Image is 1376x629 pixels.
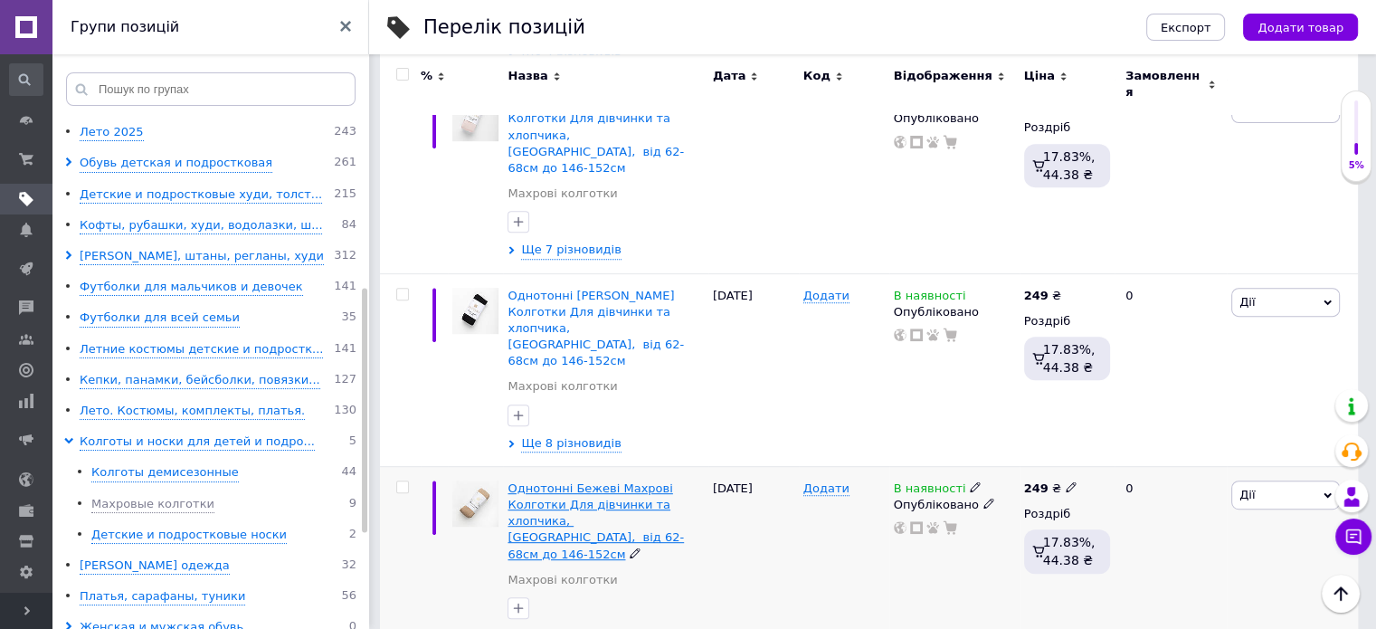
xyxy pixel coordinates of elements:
[91,464,239,481] div: Колготы демисезонные
[894,289,966,308] span: В наявності
[1243,14,1358,41] button: Додати товар
[452,481,498,527] img: Однотонные Бежевые Махровые Колготки Для девочки и мальчика, Украина, от 62-68см до 146-152см
[80,124,144,141] div: Лето 2025
[1024,506,1110,522] div: Роздріб
[334,403,356,420] span: 130
[1125,68,1203,100] span: Замовлення
[80,588,245,605] div: Платья, сарафаны, туники
[1024,119,1110,136] div: Роздріб
[80,279,303,296] div: Футболки для мальчиков и девочек
[521,435,621,453] span: Ще 8 різновидів
[894,481,966,500] span: В наявності
[91,527,287,544] div: Детские и подростковые носки
[1043,342,1096,375] span: 17.83%, 44.38 ₴
[80,403,305,420] div: Лето. Костюмы, комплекты, платья.
[1115,81,1227,273] div: 0
[334,372,356,389] span: 127
[452,94,498,140] img: Однотонные Бежевые Махровые Колготки Для девочки и мальчика, Украина, от 62-68см до 146-152см
[334,248,356,265] span: 312
[894,304,1015,320] div: Опубліковано
[1043,149,1096,182] span: 17.83%, 44.38 ₴
[803,481,849,496] span: Додати
[508,68,547,84] span: Назва
[1024,289,1049,302] b: 249
[1335,519,1371,555] button: Чат з покупцем
[80,310,240,327] div: Футболки для всей семьи
[708,273,799,466] div: [DATE]
[341,464,356,481] span: 44
[334,279,356,296] span: 141
[334,155,356,172] span: 261
[1239,295,1255,309] span: Дії
[341,217,356,234] span: 84
[80,434,315,451] div: Колготы и носки для детей и подро...
[1342,159,1371,172] div: 5%
[708,81,799,273] div: [DATE]
[80,372,320,389] div: Кепки, панамки, бейсболки, повязки...
[508,572,617,588] a: Махрові колготки
[508,481,684,561] a: Однотонні Бежеві Махрові Колготки Для дівчинки та хлопчика, [GEOGRAPHIC_DATA], від 62-68см до 146...
[80,558,230,575] div: [PERSON_NAME] одежда
[341,310,356,327] span: 35
[80,248,324,265] div: [PERSON_NAME], штаны, регланы, худи
[80,217,322,234] div: Кофты, рубашки, худи, водолазки, ш...
[803,289,849,303] span: Додати
[349,496,356,513] span: 9
[1043,535,1096,567] span: 17.83%, 44.38 ₴
[1146,14,1226,41] button: Експорт
[894,68,992,84] span: Відображення
[349,434,356,451] span: 5
[1024,481,1049,495] b: 249
[80,186,322,204] div: Детские и подростковые худи, толст...
[341,588,356,605] span: 56
[349,527,356,544] span: 2
[334,186,356,204] span: 215
[894,110,1015,127] div: Опубліковано
[521,242,621,259] span: Ще 7 різновидів
[508,378,617,395] a: Махрові колготки
[508,289,684,368] a: Однотонні [PERSON_NAME] Колготки Для дівчинки та хлопчика, [GEOGRAPHIC_DATA], від 62-68см до 146-...
[713,68,746,84] span: Дата
[334,124,356,141] span: 243
[508,95,684,175] a: Однотонні Бежеві Махрові Колготки Для дівчинки та хлопчика, [GEOGRAPHIC_DATA], від 62-68см до 146...
[1024,481,1077,497] div: ₴
[334,341,356,358] span: 141
[66,72,356,106] input: Пошук по групах
[1257,21,1343,34] span: Додати товар
[80,341,323,358] div: Летние костюмы детские и подростк...
[1239,488,1255,501] span: Дії
[894,497,1015,513] div: Опубліковано
[341,558,356,575] span: 32
[421,68,432,84] span: %
[423,18,585,37] div: Перелік позицій
[1024,313,1110,329] div: Роздріб
[803,68,830,84] span: Код
[1322,575,1360,613] button: Наверх
[80,155,272,172] div: Обувь детская и подростковая
[508,186,617,202] a: Махрові колготки
[1024,288,1061,304] div: ₴
[452,288,498,334] img: Однотонные Черные Махровые Колготки Для девочки и мальчика, Украина, от 62-68см до 146-152см
[1024,68,1055,84] span: Ціна
[1115,273,1227,466] div: 0
[1161,21,1211,34] span: Експорт
[91,496,214,513] div: Махровые колготки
